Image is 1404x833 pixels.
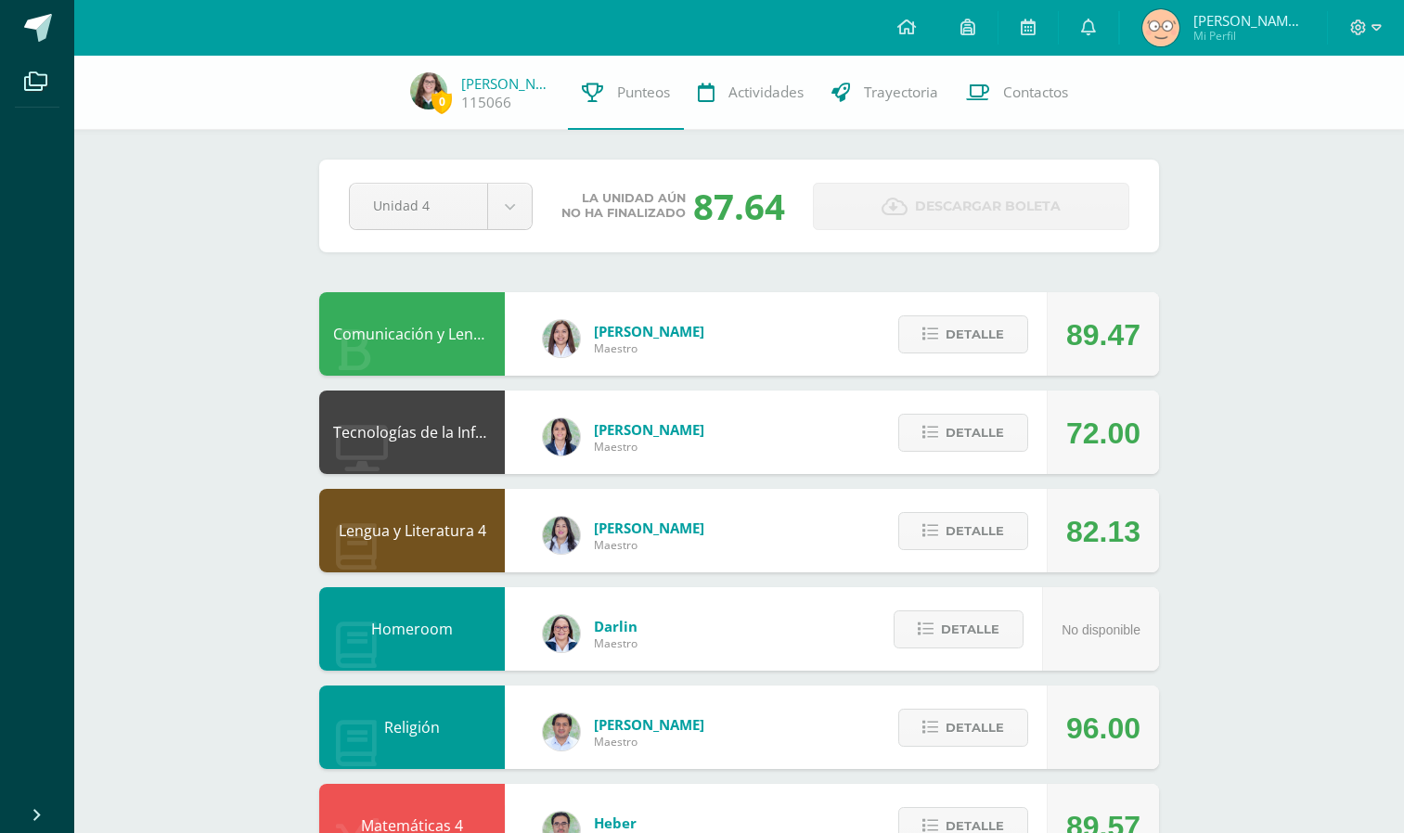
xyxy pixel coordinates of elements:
[594,519,704,537] span: [PERSON_NAME]
[898,315,1028,353] button: Detalle
[543,517,580,554] img: df6a3bad71d85cf97c4a6d1acf904499.png
[1193,11,1305,30] span: [PERSON_NAME] de los Angeles
[594,340,704,356] span: Maestro
[1003,83,1068,102] span: Contactos
[946,416,1004,450] span: Detalle
[594,635,638,651] span: Maestro
[594,420,704,439] span: [PERSON_NAME]
[952,56,1082,130] a: Contactos
[594,537,704,553] span: Maestro
[410,72,447,109] img: 7a8bb309cd2690a783a0c444a844ac85.png
[898,709,1028,747] button: Detalle
[1066,391,1140,475] div: 72.00
[898,512,1028,550] button: Detalle
[319,292,505,376] div: Comunicación y Lenguaje L3 Inglés 4
[864,83,938,102] span: Trayectoria
[319,587,505,671] div: Homeroom
[543,320,580,357] img: acecb51a315cac2de2e3deefdb732c9f.png
[594,734,704,750] span: Maestro
[946,711,1004,745] span: Detalle
[319,391,505,474] div: Tecnologías de la Información y la Comunicación 4
[941,612,999,647] span: Detalle
[1066,490,1140,573] div: 82.13
[543,713,580,750] img: f767cae2d037801592f2ba1a5db71a2a.png
[915,184,1061,229] span: Descargar boleta
[461,93,511,112] a: 115066
[693,182,785,230] div: 87.64
[561,191,686,221] span: La unidad aún no ha finalizado
[568,56,684,130] a: Punteos
[594,814,638,832] span: Heber
[319,686,505,769] div: Religión
[617,83,670,102] span: Punteos
[543,615,580,652] img: 571966f00f586896050bf2f129d9ef0a.png
[898,414,1028,452] button: Detalle
[684,56,818,130] a: Actividades
[1062,622,1140,637] span: No disponible
[1066,686,1140,770] div: 96.00
[1193,28,1305,44] span: Mi Perfil
[373,184,464,227] span: Unidad 4
[350,184,532,229] a: Unidad 4
[594,617,638,635] span: Darlin
[543,418,580,455] img: 7489ccb779e23ff9f2c3e89c21f82ed0.png
[319,489,505,572] div: Lengua y Literatura 4
[818,56,952,130] a: Trayectoria
[594,322,704,340] span: [PERSON_NAME]
[594,715,704,734] span: [PERSON_NAME]
[432,90,452,113] span: 0
[594,439,704,455] span: Maestro
[1142,9,1179,46] img: 6366ed5ed987100471695a0532754633.png
[946,514,1004,548] span: Detalle
[894,610,1024,648] button: Detalle
[1066,293,1140,377] div: 89.47
[946,317,1004,352] span: Detalle
[728,83,804,102] span: Actividades
[461,74,554,93] a: [PERSON_NAME]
